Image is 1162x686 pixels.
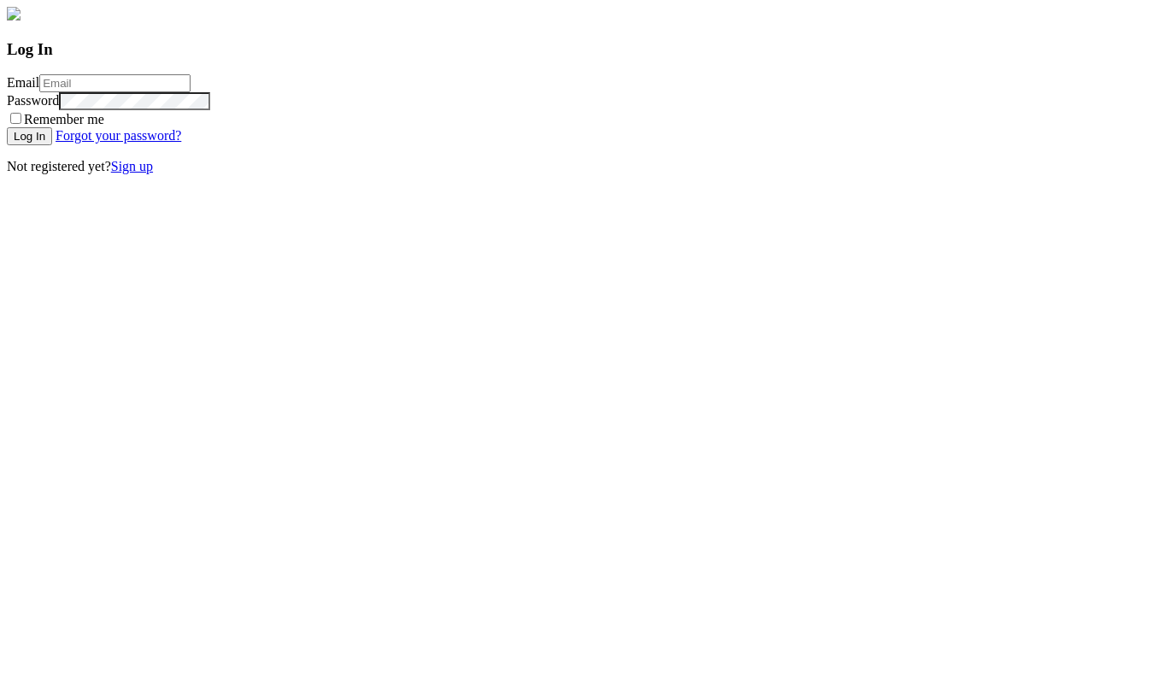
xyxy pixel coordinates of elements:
label: Email [7,75,39,90]
input: Email [39,74,191,92]
label: Password [7,93,59,108]
h3: Log In [7,40,1155,59]
a: Sign up [111,159,153,173]
img: lumalytics-black-e9b537c871f77d9ce8d3a6940f85695cd68c596e3f819dc492052d1098752254.png [7,7,21,21]
label: Remember me [7,112,104,126]
p: Not registered yet? [7,159,1155,174]
a: Forgot your password? [56,128,181,143]
input: Log In [7,127,52,145]
input: Remember me [10,113,21,124]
